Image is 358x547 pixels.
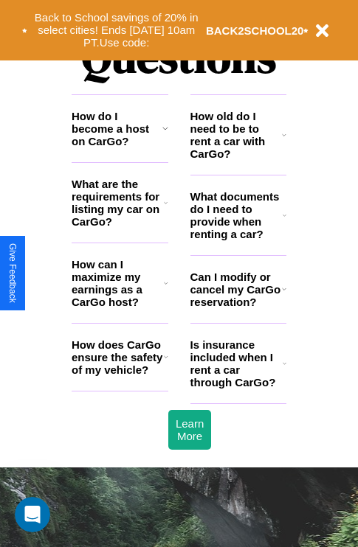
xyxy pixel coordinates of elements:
h3: Is insurance included when I rent a car through CarGo? [190,338,283,389]
button: Learn More [168,410,211,450]
h3: How old do I need to be to rent a car with CarGo? [190,110,283,160]
h3: How do I become a host on CarGo? [72,110,162,147]
h3: How does CarGo ensure the safety of my vehicle? [72,338,164,376]
h3: How can I maximize my earnings as a CarGo host? [72,258,164,308]
b: BACK2SCHOOL20 [206,24,304,37]
h3: Can I modify or cancel my CarGo reservation? [190,271,282,308]
h3: What are the requirements for listing my car on CarGo? [72,178,164,228]
div: Give Feedback [7,243,18,303]
iframe: Intercom live chat [15,497,50,532]
h3: What documents do I need to provide when renting a car? [190,190,283,240]
button: Back to School savings of 20% in select cities! Ends [DATE] 10am PT.Use code: [27,7,206,53]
